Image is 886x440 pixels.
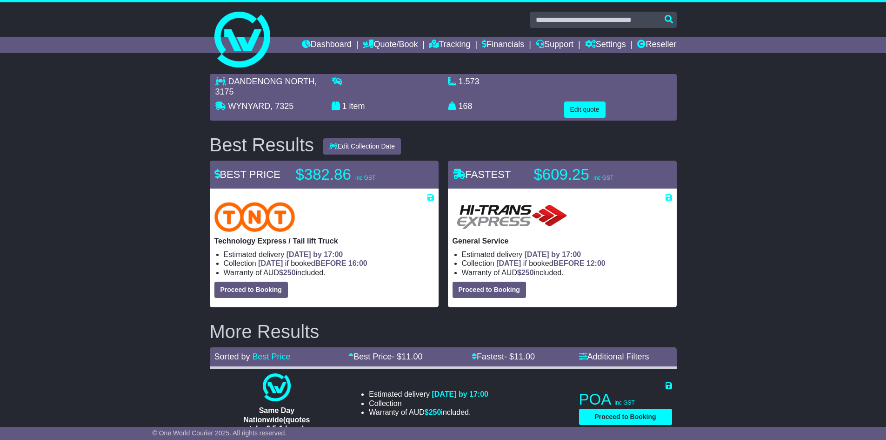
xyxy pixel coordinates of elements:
[214,169,280,180] span: BEST PRICE
[369,399,488,408] li: Collection
[401,352,422,361] span: 11.00
[296,165,412,184] p: $382.86
[472,352,535,361] a: Fastest- $11.00
[459,77,480,86] span: 1.573
[536,37,573,53] a: Support
[462,259,672,268] li: Collection
[459,102,473,111] span: 168
[283,269,296,277] span: 250
[586,259,606,267] span: 12:00
[585,37,626,53] a: Settings
[214,202,295,232] img: TNT Domestic: Technology Express / Tail lift Truck
[348,352,422,361] a: Best Price- $11.00
[214,282,288,298] button: Proceed to Booking
[579,409,672,425] button: Proceed to Booking
[205,135,319,155] div: Best Results
[453,282,526,298] button: Proceed to Booking
[228,102,271,111] span: WYNYARD
[521,269,534,277] span: 250
[253,352,291,361] a: Best Price
[504,352,535,361] span: - $
[258,259,367,267] span: if booked
[517,269,534,277] span: $
[369,408,488,417] li: Warranty of AUD included.
[279,269,296,277] span: $
[514,352,535,361] span: 11.00
[363,37,418,53] a: Quote/Book
[224,250,434,259] li: Estimated delivery
[453,169,511,180] span: FASTEST
[579,390,672,409] p: POA
[615,399,635,406] span: inc GST
[342,102,347,111] span: 1
[593,175,613,181] span: inc GST
[432,390,488,398] span: [DATE] by 17:00
[302,37,352,53] a: Dashboard
[224,259,434,268] li: Collection
[462,250,672,259] li: Estimated delivery
[637,37,676,53] a: Reseller
[534,165,650,184] p: $609.25
[286,250,343,258] span: [DATE] by 17:00
[258,259,283,267] span: [DATE]
[348,259,367,267] span: 16:00
[153,429,287,437] span: © One World Courier 2025. All rights reserved.
[429,408,441,416] span: 250
[355,175,375,181] span: inc GST
[323,138,401,155] button: Edit Collection Date
[525,250,581,258] span: [DATE] by 17:00
[496,259,521,267] span: [DATE]
[553,259,585,267] span: BEFORE
[214,237,434,245] p: Technology Express / Tail lift Truck
[369,390,488,399] li: Estimated delivery
[429,37,470,53] a: Tracking
[462,268,672,277] li: Warranty of AUD included.
[579,352,649,361] a: Additional Filters
[392,352,422,361] span: - $
[215,77,317,96] span: , 3175
[214,352,250,361] span: Sorted by
[482,37,524,53] a: Financials
[349,102,365,111] span: item
[243,406,310,432] span: Same Day Nationwide(quotes take 0.5-1 hour)
[564,102,606,118] button: Edit quote
[210,321,677,342] h2: More Results
[315,259,346,267] span: BEFORE
[453,237,672,245] p: General Service
[224,268,434,277] li: Warranty of AUD included.
[453,202,572,232] img: HiTrans: General Service
[496,259,605,267] span: if booked
[263,373,291,401] img: One World Courier: Same Day Nationwide(quotes take 0.5-1 hour)
[270,102,293,111] span: , 7325
[228,77,315,86] span: DANDENONG NORTH
[425,408,441,416] span: $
